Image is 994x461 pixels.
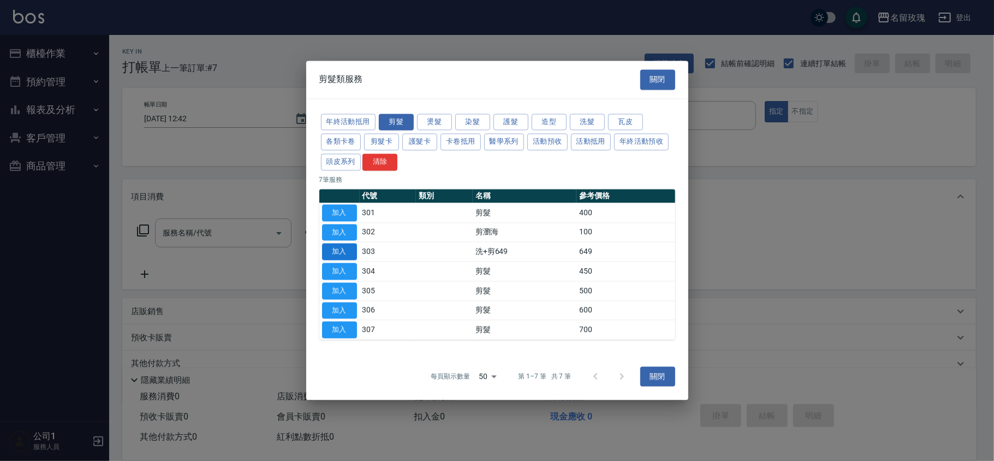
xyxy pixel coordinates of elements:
button: 各類卡卷 [321,134,361,151]
button: 活動預收 [527,134,568,151]
button: 護髮 [493,114,528,131]
button: 卡卷抵用 [441,134,481,151]
button: 染髮 [455,114,490,131]
td: 450 [576,262,675,281]
td: 301 [360,203,416,223]
th: 名稱 [473,189,577,203]
td: 307 [360,320,416,340]
td: 400 [576,203,675,223]
td: 剪髮 [473,203,577,223]
button: 剪髮卡 [364,134,399,151]
td: 649 [576,242,675,262]
button: 加入 [322,263,357,280]
td: 500 [576,281,675,301]
td: 剪髮 [473,281,577,301]
td: 305 [360,281,416,301]
th: 參考價格 [576,189,675,203]
button: 關閉 [640,367,675,387]
button: 加入 [322,204,357,221]
td: 700 [576,320,675,340]
td: 600 [576,300,675,320]
button: 加入 [322,244,357,261]
td: 洗+剪649 [473,242,577,262]
td: 306 [360,300,416,320]
button: 活動抵用 [571,134,611,151]
td: 302 [360,222,416,242]
button: 加入 [322,224,357,241]
button: 年終活動預收 [614,134,669,151]
button: 醫學系列 [484,134,525,151]
button: 造型 [532,114,567,131]
button: 加入 [322,302,357,319]
button: 年終活動抵用 [321,114,376,131]
button: 瓦皮 [608,114,643,131]
td: 剪髮 [473,300,577,320]
button: 頭皮系列 [321,153,361,170]
p: 7 筆服務 [319,175,675,185]
button: 剪髮 [379,114,414,131]
td: 303 [360,242,416,262]
td: 剪髮 [473,262,577,281]
td: 剪瀏海 [473,222,577,242]
button: 清除 [362,153,397,170]
div: 50 [474,362,501,391]
button: 關閉 [640,69,675,90]
button: 加入 [322,322,357,339]
td: 剪髮 [473,320,577,340]
span: 剪髮類服務 [319,74,363,85]
button: 燙髮 [417,114,452,131]
th: 類別 [416,189,473,203]
p: 第 1–7 筆 共 7 筆 [518,372,571,382]
p: 每頁顯示數量 [431,372,470,382]
button: 加入 [322,282,357,299]
td: 304 [360,262,416,281]
th: 代號 [360,189,416,203]
button: 護髮卡 [402,134,437,151]
td: 100 [576,222,675,242]
button: 洗髮 [570,114,605,131]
